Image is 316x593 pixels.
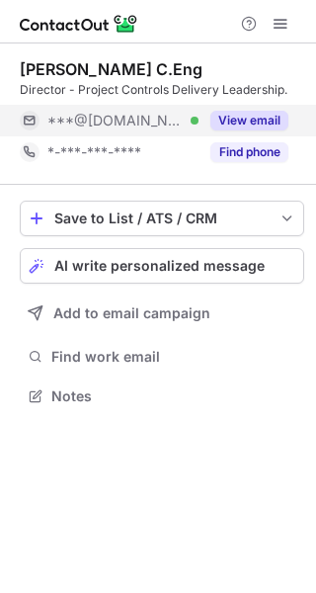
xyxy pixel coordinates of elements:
[51,348,296,366] span: Find work email
[20,296,304,331] button: Add to email campaign
[53,305,210,321] span: Add to email campaign
[20,12,138,36] img: ContactOut v5.3.10
[20,248,304,284] button: AI write personalized message
[20,81,304,99] div: Director - Project Controls Delivery Leadership.
[20,59,202,79] div: [PERSON_NAME] C.Eng
[54,211,270,226] div: Save to List / ATS / CRM
[20,201,304,236] button: save-profile-one-click
[20,382,304,410] button: Notes
[20,343,304,371] button: Find work email
[210,111,288,130] button: Reveal Button
[47,112,184,129] span: ***@[DOMAIN_NAME]
[54,258,265,274] span: AI write personalized message
[51,387,296,405] span: Notes
[210,142,288,162] button: Reveal Button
